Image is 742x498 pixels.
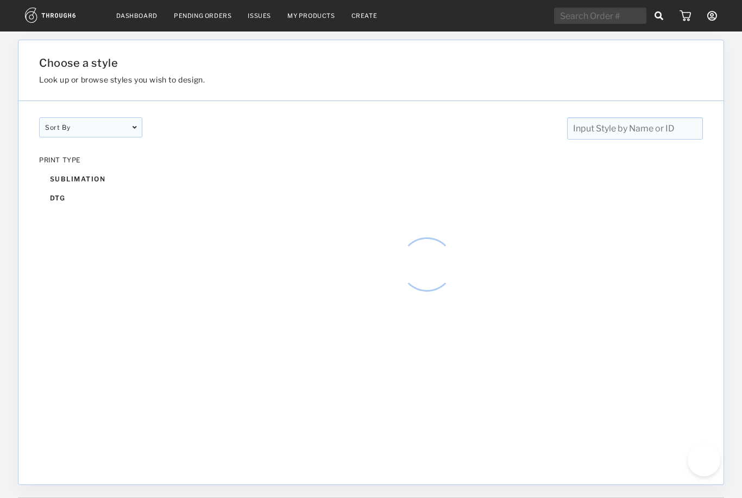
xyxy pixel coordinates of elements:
a: Create [351,12,378,20]
a: Issues [248,12,271,20]
div: sublimation [39,169,142,188]
img: logo.1c10ca64.svg [25,8,100,23]
img: icon_cart.dab5cea1.svg [680,10,691,21]
div: Sort By [39,117,142,137]
input: Search Order # [554,8,646,24]
a: Pending Orders [174,12,231,20]
a: My Products [287,12,335,20]
div: PRINT TYPE [39,156,142,164]
a: Dashboard [116,12,158,20]
iframe: Toggle Customer Support [688,444,720,476]
input: Input Style by Name or ID [567,117,703,140]
h3: Look up or browse styles you wish to design. [39,75,591,84]
div: dtg [39,188,142,207]
h1: Choose a style [39,56,591,70]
